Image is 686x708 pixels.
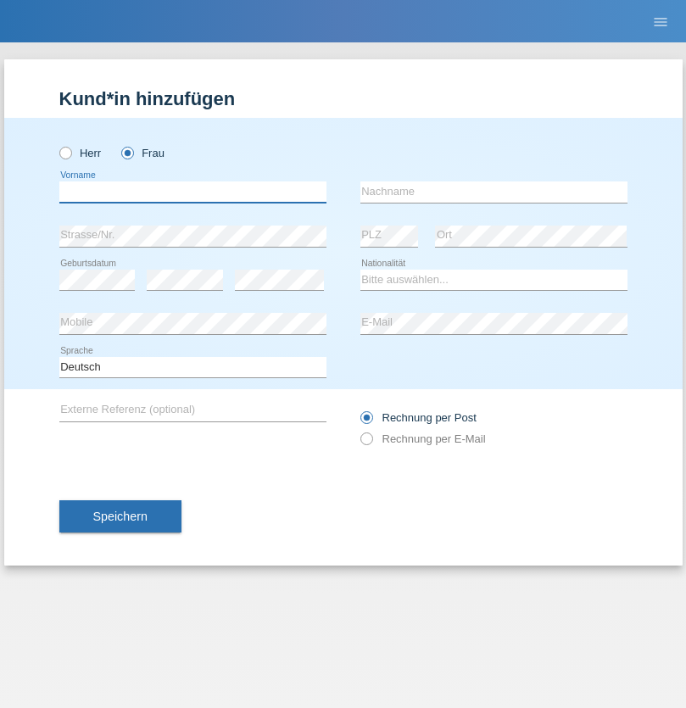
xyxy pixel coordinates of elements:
input: Rechnung per Post [360,411,371,432]
label: Rechnung per Post [360,411,477,424]
input: Frau [121,147,132,158]
i: menu [652,14,669,31]
span: Speichern [93,510,148,523]
label: Herr [59,147,102,159]
button: Speichern [59,500,181,532]
input: Herr [59,147,70,158]
label: Frau [121,147,165,159]
input: Rechnung per E-Mail [360,432,371,454]
a: menu [644,16,678,26]
label: Rechnung per E-Mail [360,432,486,445]
h1: Kund*in hinzufügen [59,88,627,109]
